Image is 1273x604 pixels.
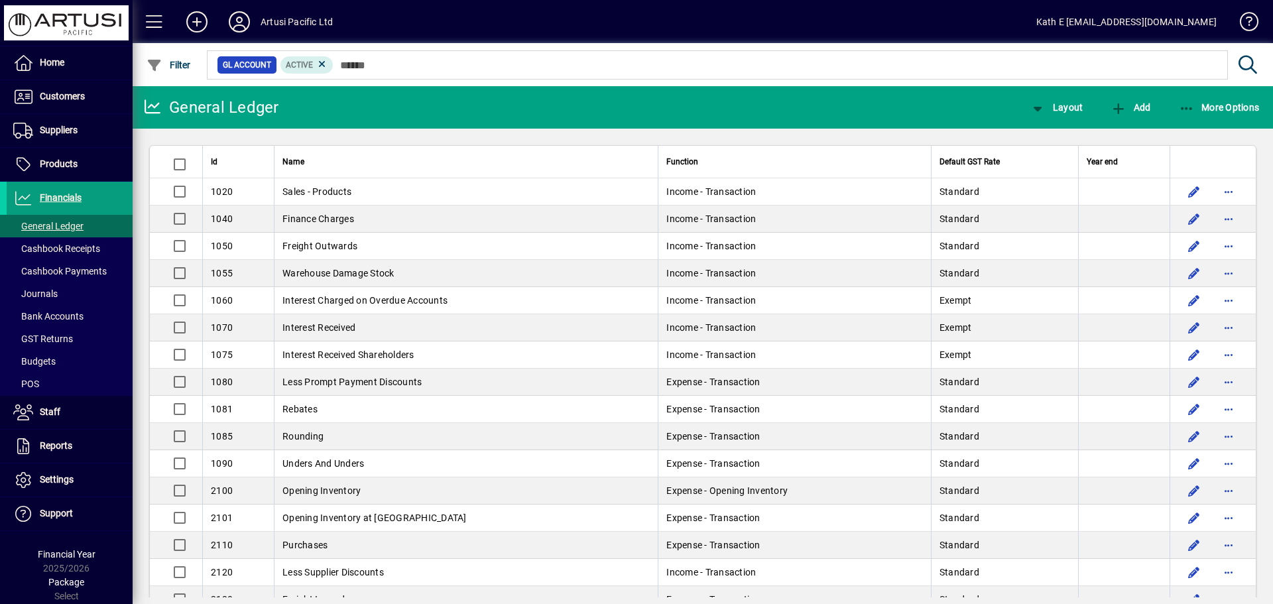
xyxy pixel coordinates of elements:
span: Cashbook Receipts [13,243,100,254]
span: Exempt [940,349,972,360]
button: Edit [1183,480,1205,501]
span: Standard [940,377,979,387]
button: More options [1218,290,1239,311]
span: Standard [940,513,979,523]
span: Expense - Transaction [666,540,760,550]
button: Edit [1183,317,1205,338]
span: Rounding [282,431,324,442]
a: Cashbook Payments [7,260,133,282]
a: GST Returns [7,328,133,350]
button: More options [1218,398,1239,420]
a: Support [7,497,133,530]
span: Exempt [940,322,972,333]
a: General Ledger [7,215,133,237]
button: Edit [1183,344,1205,365]
span: Customers [40,91,85,101]
span: 2100 [211,485,233,496]
button: Edit [1183,562,1205,583]
div: Artusi Pacific Ltd [261,11,333,32]
span: Interest Charged on Overdue Accounts [282,295,448,306]
span: Standard [940,404,979,414]
button: More options [1218,344,1239,365]
span: POS [13,379,39,389]
a: Knowledge Base [1230,3,1256,46]
button: Edit [1183,290,1205,311]
a: Settings [7,463,133,497]
button: Layout [1026,95,1086,119]
span: Expense - Transaction [666,458,760,469]
div: Name [282,154,650,169]
button: More options [1218,235,1239,257]
span: Expense - Transaction [666,377,760,387]
span: Standard [940,241,979,251]
a: Reports [7,430,133,463]
a: Journals [7,282,133,305]
button: Edit [1183,398,1205,420]
span: Standard [940,540,979,550]
button: Edit [1183,534,1205,556]
span: Purchases [282,540,328,550]
span: Income - Transaction [666,322,756,333]
span: Package [48,577,84,587]
span: 2110 [211,540,233,550]
span: Id [211,154,217,169]
a: Cashbook Receipts [7,237,133,260]
span: Standard [940,485,979,496]
span: Unders And Unders [282,458,364,469]
span: Expense - Opening Inventory [666,485,788,496]
button: More options [1218,534,1239,556]
span: Expense - Transaction [666,404,760,414]
span: Default GST Rate [940,154,1000,169]
span: Staff [40,406,60,417]
span: Cashbook Payments [13,266,107,276]
button: More options [1218,208,1239,229]
span: Finance Charges [282,213,354,224]
span: Year end [1087,154,1118,169]
button: Filter [143,53,194,77]
button: Edit [1183,263,1205,284]
button: More options [1218,181,1239,202]
span: Income - Transaction [666,268,756,278]
div: General Ledger [143,97,279,118]
button: Edit [1183,371,1205,393]
span: 1081 [211,404,233,414]
span: More Options [1179,102,1260,113]
a: Bank Accounts [7,305,133,328]
span: 1070 [211,322,233,333]
span: Layout [1030,102,1083,113]
span: Standard [940,268,979,278]
span: Financials [40,192,82,203]
button: More options [1218,371,1239,393]
button: Edit [1183,235,1205,257]
span: Financial Year [38,549,95,560]
button: Profile [218,10,261,34]
mat-chip: Activation Status: Active [280,56,333,74]
span: Standard [940,567,979,577]
a: Staff [7,396,133,429]
span: Income - Transaction [666,349,756,360]
a: Suppliers [7,114,133,147]
span: Opening Inventory at [GEOGRAPHIC_DATA] [282,513,467,523]
span: 1020 [211,186,233,197]
span: Support [40,508,73,518]
span: Income - Transaction [666,241,756,251]
span: GL Account [223,58,271,72]
span: 1040 [211,213,233,224]
span: Name [282,154,304,169]
span: Active [286,60,313,70]
span: Freight Outwards [282,241,357,251]
span: Interest Received Shareholders [282,349,414,360]
span: Sales - Products [282,186,351,197]
span: Standard [940,186,979,197]
span: 2101 [211,513,233,523]
app-page-header-button: View chart layout [1016,95,1097,119]
span: Settings [40,474,74,485]
button: Edit [1183,208,1205,229]
span: Budgets [13,356,56,367]
span: Bank Accounts [13,311,84,322]
button: Edit [1183,507,1205,528]
span: Function [666,154,698,169]
span: GST Returns [13,333,73,344]
a: POS [7,373,133,395]
span: General Ledger [13,221,84,231]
